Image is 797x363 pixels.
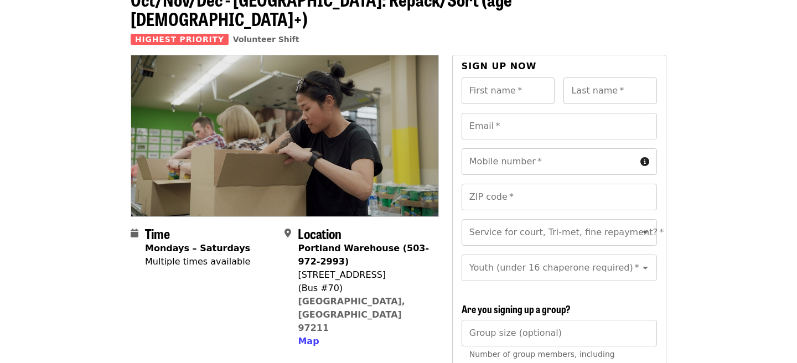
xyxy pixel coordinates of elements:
span: Sign up now [462,61,537,71]
img: Oct/Nov/Dec - Portland: Repack/Sort (age 8+) organized by Oregon Food Bank [131,55,438,216]
i: map-marker-alt icon [284,228,291,238]
span: Location [298,224,341,243]
input: [object Object] [462,320,657,346]
div: Multiple times available [145,255,250,268]
a: [GEOGRAPHIC_DATA], [GEOGRAPHIC_DATA] 97211 [298,296,405,333]
strong: Mondays – Saturdays [145,243,250,253]
div: (Bus #70) [298,282,429,295]
a: Volunteer Shift [233,35,299,44]
input: Mobile number [462,148,636,175]
input: Email [462,113,657,139]
span: Map [298,336,319,346]
input: ZIP code [462,184,657,210]
i: calendar icon [131,228,138,238]
button: Open [638,260,653,276]
i: circle-info icon [640,157,649,167]
span: Highest Priority [131,34,229,45]
div: [STREET_ADDRESS] [298,268,429,282]
span: Are you signing up a group? [462,302,571,316]
button: Map [298,335,319,348]
button: Open [638,225,653,240]
input: Last name [563,77,657,104]
span: Time [145,224,170,243]
strong: Portland Warehouse (503-972-2993) [298,243,429,267]
input: First name [462,77,555,104]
